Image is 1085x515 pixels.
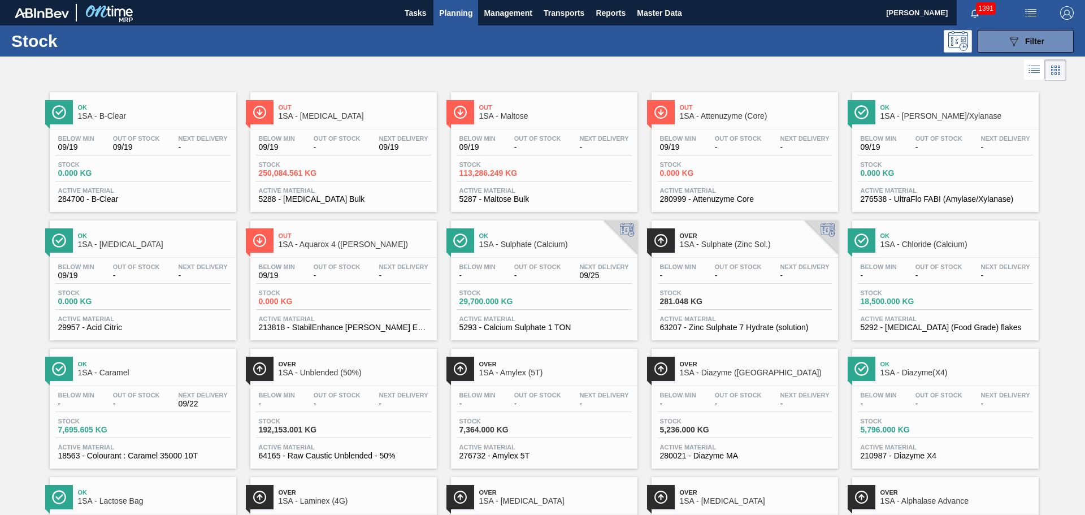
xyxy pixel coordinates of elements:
[259,444,428,451] span: Active Material
[580,263,629,270] span: Next Delivery
[453,490,467,504] img: Ícone
[915,143,962,152] span: -
[58,418,137,425] span: Stock
[279,497,431,505] span: 1SA - Laminex (4G)
[854,233,869,248] img: Ícone
[459,297,539,306] span: 29,700.000 KG
[403,6,428,20] span: Tasks
[379,400,428,408] span: -
[660,418,739,425] span: Stock
[861,195,1030,204] span: 276538 - UltraFlo FABI (Amylase/Xylanase)
[279,489,431,496] span: Over
[981,271,1030,280] span: -
[279,361,431,367] span: Over
[442,212,643,340] a: ÍconeOk1SA - Sulphate (Calcium)Below Min-Out Of Stock-Next Delivery09/25Stock29,700.000 KGActive ...
[78,489,231,496] span: Ok
[314,263,361,270] span: Out Of Stock
[259,400,295,408] span: -
[459,161,539,168] span: Stock
[259,289,338,296] span: Stock
[643,340,844,469] a: ÍconeOver1SA - Diazyme ([GEOGRAPHIC_DATA])Below Min-Out Of Stock-Next Delivery-Stock5,236.000 KGA...
[514,271,561,280] span: -
[459,187,629,194] span: Active Material
[58,143,94,152] span: 09/19
[654,233,668,248] img: Ícone
[41,84,242,212] a: ÍconeOk1SA - B-ClearBelow Min09/19Out Of Stock09/19Next Delivery-Stock0.000 KGActive Material2847...
[379,263,428,270] span: Next Delivery
[915,263,962,270] span: Out Of Stock
[680,112,832,120] span: 1SA - Attenuzyme (Core)
[259,426,338,434] span: 192,153.001 KG
[479,232,632,239] span: Ok
[314,392,361,399] span: Out Of Stock
[479,112,632,120] span: 1SA - Maltose
[41,340,242,469] a: ÍconeOk1SA - CaramelBelow Min-Out Of Stock-Next Delivery09/22Stock7,695.605 KGActive Material1856...
[654,362,668,376] img: Ícone
[660,135,696,142] span: Below Min
[113,143,160,152] span: 09/19
[379,143,428,152] span: 09/19
[253,362,267,376] img: Ícone
[279,240,431,249] span: 1SA - Aquarox 4 (Rosemary)
[981,263,1030,270] span: Next Delivery
[259,323,428,332] span: 213818 - StabilEnhance Rosemary Extract
[654,105,668,119] img: Ícone
[660,323,830,332] span: 63207 - Zinc Sulphate 7 Hydrate (solution)
[242,340,442,469] a: ÍconeOver1SA - Unblended (50%)Below Min-Out Of Stock-Next Delivery-Stock192,153.001 KGActive Mate...
[78,369,231,377] span: 1SA - Caramel
[279,104,431,111] span: Out
[453,105,467,119] img: Ícone
[379,392,428,399] span: Next Delivery
[915,135,962,142] span: Out Of Stock
[1045,59,1066,81] div: Card Vision
[680,497,832,505] span: 1SA - Lactic Acid
[514,263,561,270] span: Out Of Stock
[861,271,897,280] span: -
[179,135,228,142] span: Next Delivery
[660,444,830,451] span: Active Material
[459,392,496,399] span: Below Min
[1024,59,1045,81] div: List Vision
[861,143,897,152] span: 09/19
[253,233,267,248] img: Ícone
[861,263,897,270] span: Below Min
[78,497,231,505] span: 1SA - Lactose Bag
[379,271,428,280] span: -
[861,169,940,178] span: 0.000 KG
[279,232,431,239] span: Out
[314,143,361,152] span: -
[1060,6,1074,20] img: Logout
[660,271,696,280] span: -
[242,212,442,340] a: ÍconeOut1SA - Aquarox 4 ([PERSON_NAME])Below Min09/19Out Of Stock-Next Delivery-Stock0.000 KGActi...
[459,135,496,142] span: Below Min
[78,361,231,367] span: Ok
[861,289,940,296] span: Stock
[459,452,629,460] span: 276732 - Amylex 5T
[179,271,228,280] span: -
[780,143,830,152] span: -
[179,400,228,408] span: 09/22
[113,263,160,270] span: Out Of Stock
[715,271,762,280] span: -
[58,195,228,204] span: 284700 - B-Clear
[78,240,231,249] span: 1SA - Citric Acid
[113,271,160,280] span: -
[442,340,643,469] a: ÍconeOver1SA - Amylex (5T)Below Min-Out Of Stock-Next Delivery-Stock7,364.000 KGActive Material27...
[715,392,762,399] span: Out Of Stock
[957,5,993,21] button: Notifications
[58,400,94,408] span: -
[58,426,137,434] span: 7,695.605 KG
[58,289,137,296] span: Stock
[715,263,762,270] span: Out Of Stock
[58,135,94,142] span: Below Min
[52,362,66,376] img: Ícone
[880,369,1033,377] span: 1SA - Diazyme(X4)
[854,105,869,119] img: Ícone
[479,361,632,367] span: Over
[715,143,762,152] span: -
[981,135,1030,142] span: Next Delivery
[861,187,1030,194] span: Active Material
[880,240,1033,249] span: 1SA - Chloride (Calcium)
[259,392,295,399] span: Below Min
[78,112,231,120] span: 1SA - B-Clear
